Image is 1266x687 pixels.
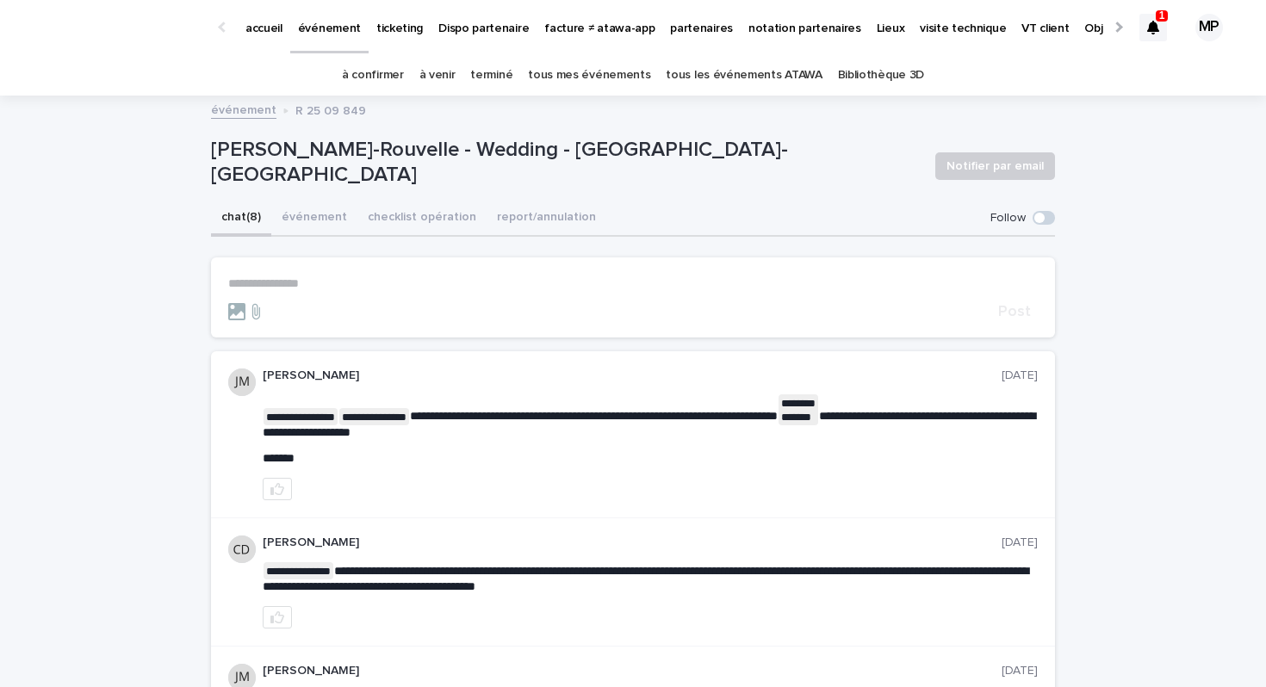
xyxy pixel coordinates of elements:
p: 1 [1159,9,1165,22]
button: like this post [263,606,292,628]
span: Notifier par email [946,158,1044,175]
a: à venir [419,55,456,96]
p: R 25 09 849 [295,100,366,119]
button: report/annulation [487,201,606,237]
p: [DATE] [1002,535,1038,550]
button: chat (8) [211,201,271,237]
p: [DATE] [1002,664,1038,678]
a: à confirmer [342,55,404,96]
a: Bibliothèque 3D [838,55,924,96]
a: tous les événements ATAWA [666,55,822,96]
p: [PERSON_NAME]-Rouvelle - Wedding - [GEOGRAPHIC_DATA]-[GEOGRAPHIC_DATA] [211,138,922,188]
a: événement [211,99,276,119]
p: [PERSON_NAME] [263,535,1002,550]
span: Post [998,304,1031,319]
p: Follow [990,211,1026,226]
button: Notifier par email [935,152,1055,180]
div: MP [1195,14,1223,41]
div: 1 [1139,14,1167,41]
p: [PERSON_NAME] [263,664,1002,678]
button: like this post [263,478,292,500]
img: Ls34BcGeRexTGTNfXpUC [34,10,202,45]
button: événement [271,201,357,237]
p: [PERSON_NAME] [263,368,1002,383]
a: terminé [470,55,512,96]
p: [DATE] [1002,368,1038,383]
a: tous mes événements [528,55,650,96]
button: checklist opération [357,201,487,237]
button: Post [991,304,1038,319]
